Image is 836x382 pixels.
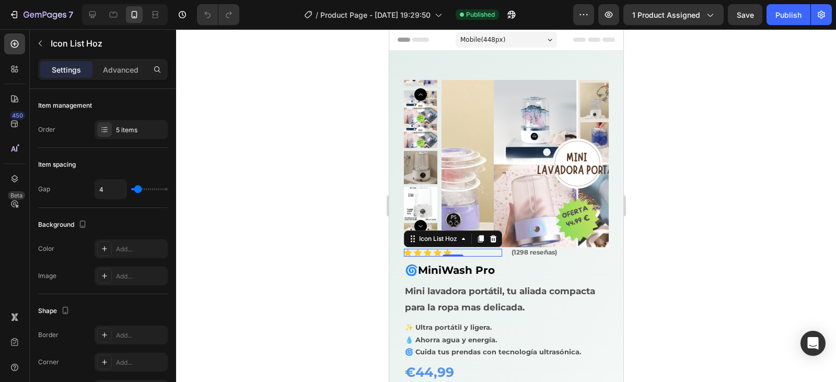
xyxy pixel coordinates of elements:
div: 5 items [116,125,165,135]
p: Settings [52,64,81,75]
div: Border [38,330,59,340]
p: Icon List Hoz [51,37,164,50]
p: Advanced [103,64,138,75]
div: Background [38,218,89,232]
div: Corner [38,357,59,367]
div: Open Intercom Messenger [800,331,826,356]
div: Add... [116,272,165,281]
div: Undo/Redo [197,4,239,25]
span: Product Page - [DATE] 19:29:50 [320,9,431,20]
span: 1 product assigned [632,9,700,20]
div: 450 [10,111,25,120]
button: 7 [4,4,78,25]
div: Item spacing [38,160,76,169]
div: Gap [38,184,50,194]
button: Save [728,4,762,25]
div: Order [38,125,55,134]
div: Color [38,244,54,253]
div: Add... [116,358,165,367]
span: Published [466,10,495,19]
div: Item management [38,101,92,110]
input: Auto [95,180,126,199]
div: Image [38,271,56,281]
span: / [316,9,318,20]
iframe: Design area [389,29,623,382]
div: Publish [775,9,802,20]
div: Add... [116,245,165,254]
div: Beta [8,191,25,200]
span: Save [737,10,754,19]
p: 7 [68,8,73,21]
button: Publish [767,4,810,25]
div: Add... [116,331,165,340]
button: 1 product assigned [623,4,724,25]
div: Shape [38,304,72,318]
